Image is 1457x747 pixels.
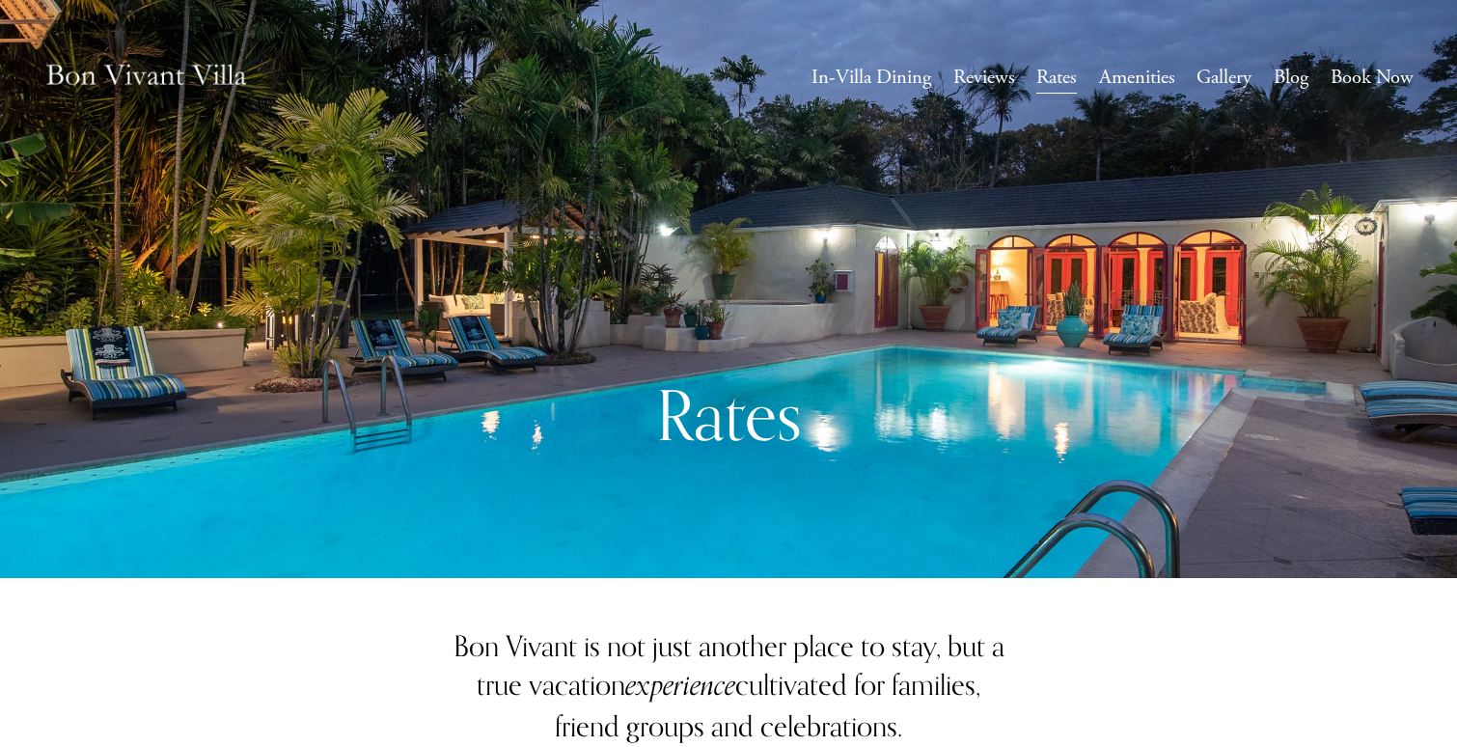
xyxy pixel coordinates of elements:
[1196,60,1251,96] a: Gallery
[1274,60,1308,96] a: Blog
[1331,60,1414,96] a: Book Now
[447,626,1011,745] h3: Bon Vivant is not just another place to stay, but a true vacation cultivated for families, friend...
[953,60,1015,96] a: Reviews
[625,662,735,709] em: experience
[562,373,896,457] h1: Rates
[1036,60,1077,96] a: Rates
[811,60,931,96] a: In-Villa Dining
[1099,60,1175,96] a: Amenities
[43,43,249,112] img: Caribbean Vacation Rental | Bon Vivant Villa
